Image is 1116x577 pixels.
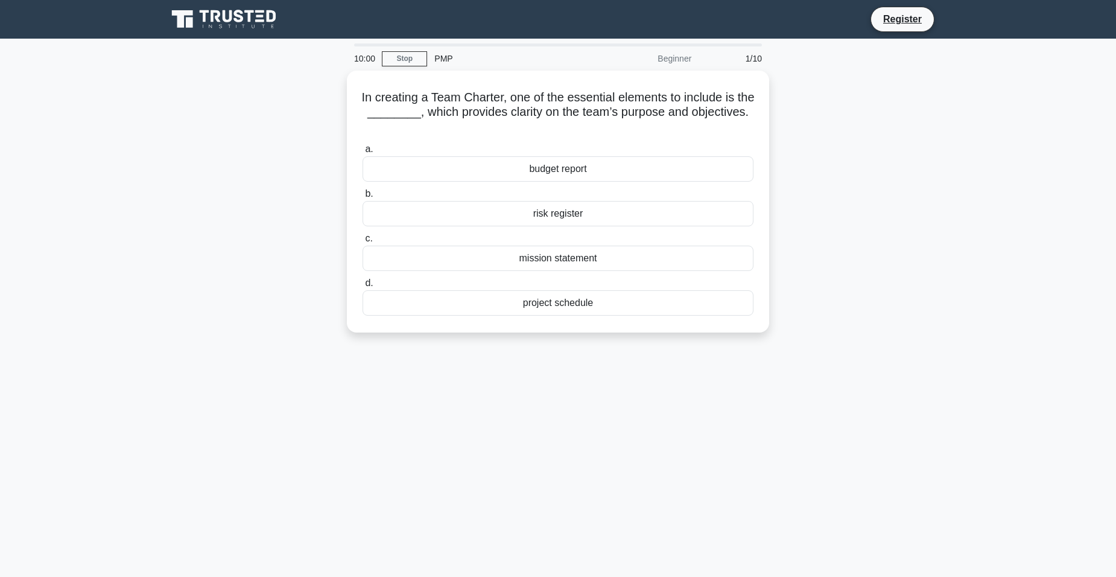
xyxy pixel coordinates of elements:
[365,188,373,199] span: b.
[363,290,753,316] div: project schedule
[347,46,382,71] div: 10:00
[363,156,753,182] div: budget report
[699,46,769,71] div: 1/10
[365,144,373,154] span: a.
[876,11,929,27] a: Register
[365,278,373,288] span: d.
[363,246,753,271] div: mission statement
[382,51,427,66] a: Stop
[365,233,372,243] span: c.
[593,46,699,71] div: Beginner
[427,46,593,71] div: PMP
[363,201,753,226] div: risk register
[361,90,755,135] h5: In creating a Team Charter, one of the essential elements to include is the ________, which provi...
